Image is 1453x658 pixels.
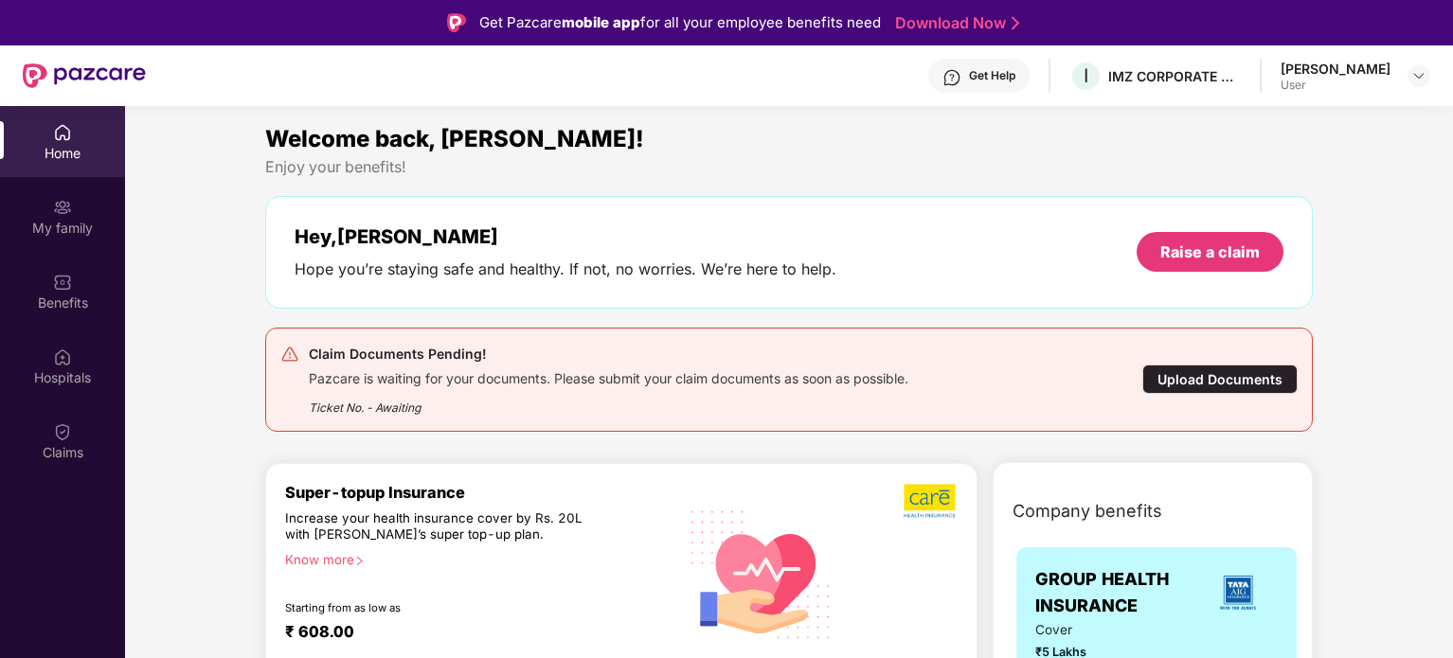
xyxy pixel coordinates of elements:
img: svg+xml;base64,PHN2ZyBpZD0iSG9tZSIgeG1sbnM9Imh0dHA6Ly93d3cudzMub3JnLzIwMDAvc3ZnIiB3aWR0aD0iMjAiIG... [53,123,72,142]
span: I [1084,64,1088,87]
div: Upload Documents [1142,365,1298,394]
span: Company benefits [1013,498,1162,525]
div: Know more [285,552,666,565]
div: Get Pazcare for all your employee benefits need [479,11,881,34]
div: Hey, [PERSON_NAME] [295,225,836,248]
img: b5dec4f62d2307b9de63beb79f102df3.png [904,483,958,519]
span: GROUP HEALTH INSURANCE [1035,566,1198,620]
img: Logo [447,13,466,32]
div: Ticket No. - Awaiting [309,387,908,417]
img: insurerLogo [1212,567,1264,618]
div: Increase your health insurance cover by Rs. 20L with [PERSON_NAME]’s super top-up plan. [285,510,596,544]
div: Enjoy your benefits! [265,157,1314,177]
img: New Pazcare Logo [23,63,146,88]
img: svg+xml;base64,PHN2ZyB3aWR0aD0iMjAiIGhlaWdodD0iMjAiIHZpZXdCb3g9IjAgMCAyMCAyMCIgZmlsbD0ibm9uZSIgeG... [53,198,72,217]
img: svg+xml;base64,PHN2ZyB4bWxucz0iaHR0cDovL3d3dy53My5vcmcvMjAwMC9zdmciIHdpZHRoPSIyNCIgaGVpZ2h0PSIyNC... [280,345,299,364]
span: Welcome back, [PERSON_NAME]! [265,125,644,152]
div: Get Help [969,68,1015,83]
div: Raise a claim [1160,241,1260,262]
div: User [1281,78,1390,93]
img: svg+xml;base64,PHN2ZyBpZD0iQmVuZWZpdHMiIHhtbG5zPSJodHRwOi8vd3d3LnczLm9yZy8yMDAwL3N2ZyIgd2lkdGg9Ij... [53,273,72,292]
strong: mobile app [562,13,640,31]
span: Cover [1035,620,1165,640]
div: Super-topup Insurance [285,483,677,502]
a: Download Now [895,13,1014,33]
div: ₹ 608.00 [285,622,658,645]
img: svg+xml;base64,PHN2ZyBpZD0iQ2xhaW0iIHhtbG5zPSJodHRwOi8vd3d3LnczLm9yZy8yMDAwL3N2ZyIgd2lkdGg9IjIwIi... [53,422,72,441]
div: Pazcare is waiting for your documents. Please submit your claim documents as soon as possible. [309,365,908,387]
div: Hope you’re staying safe and healthy. If not, no worries. We’re here to help. [295,259,836,279]
img: Stroke [1012,13,1019,33]
span: right [354,556,365,566]
div: IMZ CORPORATE PRIVATE LIMITED [1108,67,1241,85]
div: Starting from as low as [285,601,597,614]
img: svg+xml;base64,PHN2ZyBpZD0iSG9zcGl0YWxzIiB4bWxucz0iaHR0cDovL3d3dy53My5vcmcvMjAwMC9zdmciIHdpZHRoPS... [53,347,72,366]
div: Claim Documents Pending! [309,343,908,365]
img: svg+xml;base64,PHN2ZyBpZD0iRHJvcGRvd24tMzJ4MzIiIHhtbG5zPSJodHRwOi8vd3d3LnczLm9yZy8yMDAwL3N2ZyIgd2... [1411,68,1426,83]
img: svg+xml;base64,PHN2ZyBpZD0iSGVscC0zMngzMiIgeG1sbnM9Imh0dHA6Ly93d3cudzMub3JnLzIwMDAvc3ZnIiB3aWR0aD... [942,68,961,87]
div: [PERSON_NAME] [1281,60,1390,78]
